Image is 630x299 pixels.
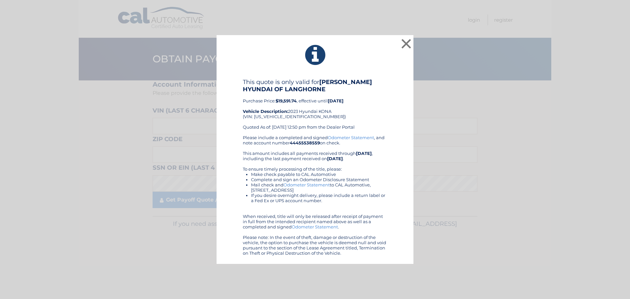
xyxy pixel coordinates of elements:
li: Mail check and to CAL Automotive, [STREET_ADDRESS] [251,182,387,193]
li: Make check payable to CAL Automotive [251,172,387,177]
a: Odometer Statement [328,135,374,140]
b: 44455538559 [290,140,320,145]
div: Please include a completed and signed , and note account number on check. This amount includes al... [243,135,387,256]
b: $19,591.74 [276,98,297,103]
li: Complete and sign an Odometer Disclosure Statement [251,177,387,182]
b: [DATE] [356,151,372,156]
h4: This quote is only valid for [243,78,387,93]
li: If you desire overnight delivery, please include a return label or a Fed Ex or UPS account number. [251,193,387,203]
b: [DATE] [327,156,343,161]
a: Odometer Statement [292,224,338,229]
b: [PERSON_NAME] HYUNDAI OF LANGHORNE [243,78,372,93]
a: Odometer Statement [283,182,330,187]
strong: Vehicle Description: [243,109,288,114]
button: × [400,37,413,50]
div: Purchase Price: , effective until 2023 Hyundai KONA (VIN: [US_VEHICLE_IDENTIFICATION_NUMBER]) Quo... [243,78,387,135]
b: [DATE] [328,98,344,103]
